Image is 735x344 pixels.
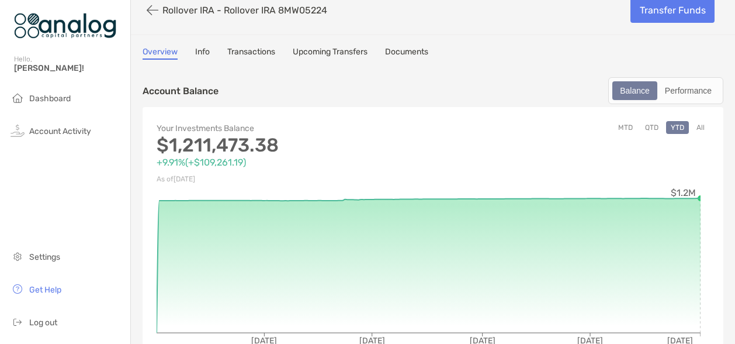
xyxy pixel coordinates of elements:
[11,123,25,137] img: activity icon
[157,138,433,153] p: $1,211,473.38
[293,47,367,60] a: Upcoming Transfers
[671,187,696,198] tspan: $1.2M
[385,47,428,60] a: Documents
[143,47,178,60] a: Overview
[613,121,637,134] button: MTD
[227,47,275,60] a: Transactions
[29,252,60,262] span: Settings
[143,84,219,98] p: Account Balance
[658,82,718,99] div: Performance
[11,249,25,263] img: settings icon
[666,121,689,134] button: YTD
[29,318,57,328] span: Log out
[162,5,327,16] p: Rollover IRA - Rollover IRA 8MW05224
[613,82,656,99] div: Balance
[11,282,25,296] img: get-help icon
[157,155,433,170] p: +9.91% ( +$109,261.19 )
[195,47,210,60] a: Info
[157,172,433,187] p: As of [DATE]
[11,315,25,329] img: logout icon
[14,5,116,47] img: Zoe Logo
[14,63,123,73] span: [PERSON_NAME]!
[29,285,61,295] span: Get Help
[640,121,663,134] button: QTD
[692,121,709,134] button: All
[29,94,71,104] span: Dashboard
[608,77,723,104] div: segmented control
[29,126,91,136] span: Account Activity
[11,91,25,105] img: household icon
[157,121,433,136] p: Your Investments Balance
